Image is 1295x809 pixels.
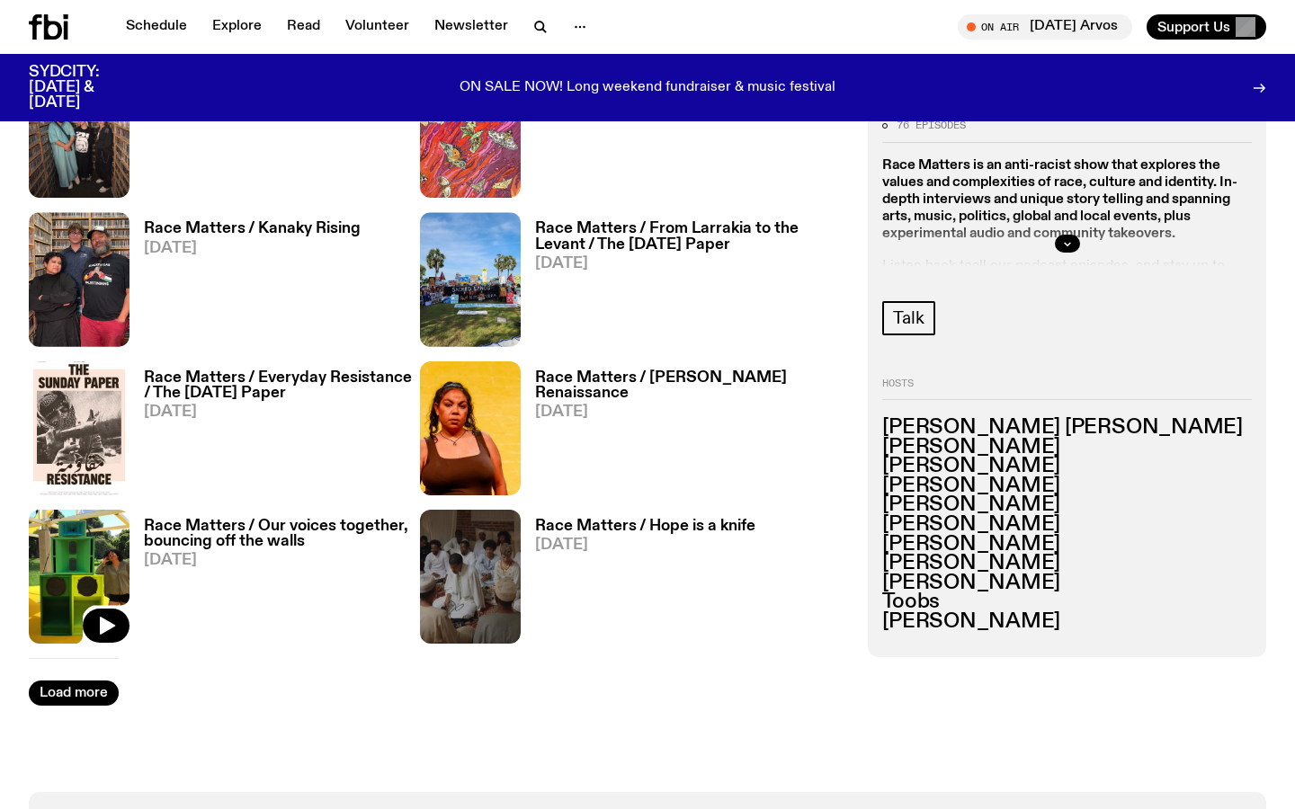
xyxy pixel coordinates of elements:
h3: [PERSON_NAME] [882,476,1252,496]
h3: [PERSON_NAME] [882,535,1252,555]
img: Mohammad, Sara and Aiysha stand in the music library looking strong but soft as a trio [29,64,129,198]
a: Schedule [115,14,198,40]
h3: SYDCITY: [DATE] & [DATE] [29,65,144,111]
img: Protestors are on a lawn and the sky is blue - they are at Lee Point holding various signs to sav... [420,212,521,346]
strong: Race Matters is an anti-racist show that explores the values and complexities of race, culture an... [882,158,1237,242]
h3: Race Matters / From Larrakia to the Levant / The [DATE] Paper [535,221,846,252]
h3: [PERSON_NAME] [882,554,1252,573]
img: Lulu leans on her hand built sonic sound system. The amplifiers are different shades of green and... [29,510,129,644]
span: Support Us [1157,19,1230,35]
h3: [PERSON_NAME] [882,438,1252,458]
img: Shareeka, Ethan and Rosco stand in the fbi music library. They look into the camera directly. Ros... [29,212,129,346]
a: Read [276,14,331,40]
h3: Race Matters / Hope is a knife [535,519,755,534]
span: [DATE] [144,241,361,256]
span: [DATE] [535,404,846,420]
h3: Race Matters / Everyday Resistance / The [DATE] Paper [144,370,420,401]
h3: [PERSON_NAME] [882,495,1252,515]
a: Race Matters / Our voices together, bouncing off the walls[DATE] [129,519,420,644]
img: a riso print of the sunday paper issue three print. a resitance fighter close up with the words s... [29,361,129,495]
img: A hand-drawn texta drawing of colourful moths with waves of red and magenta in the background [420,64,521,198]
button: Load more [29,680,119,706]
span: Talk [893,308,924,328]
a: Explore [201,14,272,40]
span: [DATE] [144,553,420,568]
a: Race Matters / Imagination as Practice[DATE] [521,73,823,198]
a: Race Matters / Kanaky Rising[DATE] [129,221,361,346]
button: On Air[DATE] Arvos [958,14,1132,40]
p: ON SALE NOW! Long weekend fundraiser & music festival [460,80,835,96]
a: Talk [882,301,934,335]
h3: Race Matters / Our voices together, bouncing off the walls [144,519,420,549]
h3: Race Matters / [PERSON_NAME] Renaissance [535,370,846,401]
button: Support Us [1147,14,1266,40]
h3: Race Matters / Kanaky Rising [144,221,361,236]
h3: [PERSON_NAME] [PERSON_NAME] [882,418,1252,438]
h2: Hosts [882,378,1252,400]
a: Newsletter [424,14,519,40]
img: Angeline penrith stands stanuchly and tall in front of a brick wall painted with the Aboriginal Flag [420,361,521,495]
span: [DATE] [535,538,755,553]
img: Mustafa sits int he centre of a group. They are in all white in a prayer and song circle [420,510,521,644]
h3: Toobs [882,592,1252,612]
a: Volunteer [335,14,420,40]
span: 76 episodes [897,120,966,130]
span: [DATE] [535,256,846,271]
a: Race Matters / Hope is a knife[DATE] [521,519,755,644]
a: Race Matters / [PERSON_NAME] Renaissance[DATE] [521,370,846,495]
a: Race Matters / Strength in faith, in spirit[DATE] [129,73,420,198]
a: Race Matters / Everyday Resistance / The [DATE] Paper[DATE] [129,370,420,495]
span: [DATE] [144,404,420,420]
h3: [PERSON_NAME] [882,515,1252,535]
h3: [PERSON_NAME] [882,612,1252,632]
a: Race Matters / From Larrakia to the Levant / The [DATE] Paper[DATE] [521,221,846,346]
h3: [PERSON_NAME] [882,573,1252,593]
h3: [PERSON_NAME] [882,457,1252,476]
